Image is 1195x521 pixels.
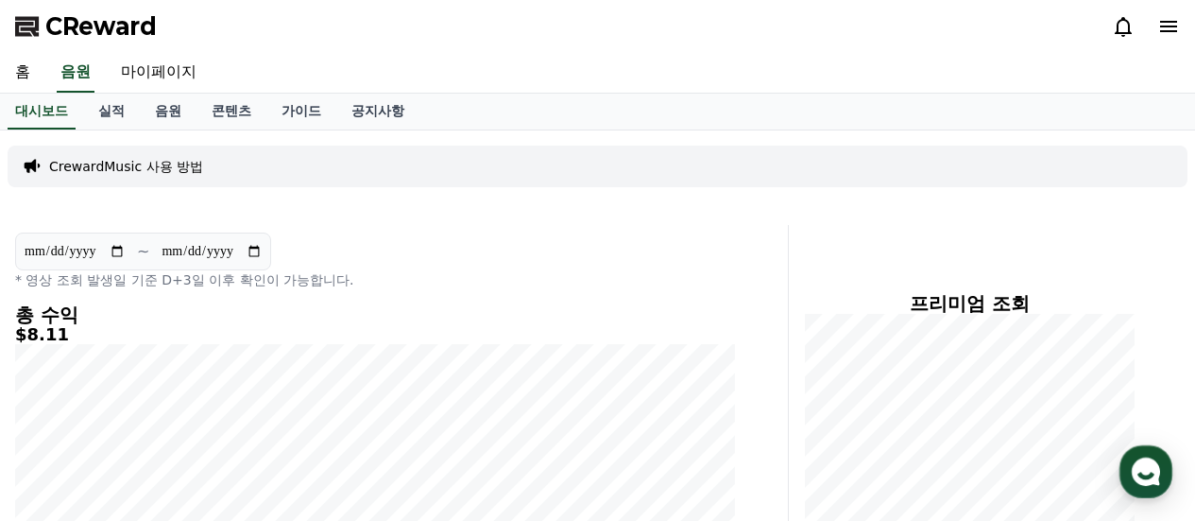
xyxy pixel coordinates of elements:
[15,270,735,289] p: * 영상 조회 발생일 기준 D+3일 이후 확인이 가능합니다.
[83,94,140,130] a: 실적
[49,157,203,176] a: CrewardMusic 사용 방법
[57,53,94,93] a: 음원
[15,11,157,42] a: CReward
[15,325,735,344] h5: $8.11
[336,94,419,130] a: 공지사항
[15,304,735,325] h4: 총 수익
[804,293,1135,314] h4: 프리미엄 조회
[266,94,336,130] a: 가이드
[8,94,76,130] a: 대시보드
[196,94,266,130] a: 콘텐츠
[106,53,212,93] a: 마이페이지
[45,11,157,42] span: CReward
[137,240,149,263] p: ~
[140,94,196,130] a: 음원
